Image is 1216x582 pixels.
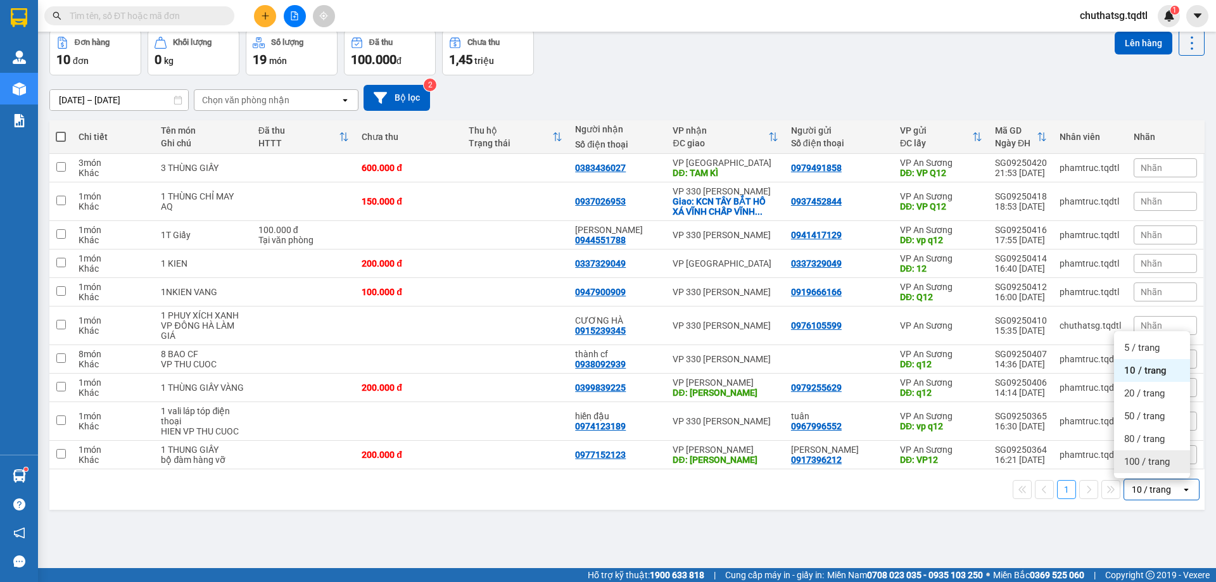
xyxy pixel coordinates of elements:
[1115,32,1172,54] button: Lên hàng
[575,196,626,206] div: 0937026953
[791,383,842,393] div: 0979255629
[900,138,972,148] div: ĐC lấy
[462,120,569,154] th: Toggle SortBy
[1094,568,1096,582] span: |
[995,253,1047,263] div: SG09250414
[673,125,768,136] div: VP nhận
[13,555,25,567] span: message
[900,349,982,359] div: VP An Sương
[575,315,660,326] div: CƯƠNG HÀ
[1132,483,1171,496] div: 10 / trang
[995,191,1047,201] div: SG09250418
[340,95,350,105] svg: open
[161,258,245,269] div: 1 KIEN
[1060,416,1121,426] div: phamtruc.tqdtl
[900,359,982,369] div: DĐ: q12
[1124,410,1165,422] span: 50 / trang
[424,79,436,91] sup: 2
[1030,570,1084,580] strong: 0369 525 060
[53,11,61,20] span: search
[995,421,1047,431] div: 16:30 [DATE]
[725,568,824,582] span: Cung cấp máy in - giấy in:
[995,282,1047,292] div: SG09250412
[284,5,306,27] button: file-add
[79,388,148,398] div: Khác
[1060,230,1121,240] div: phamtruc.tqdtl
[1124,364,1167,377] span: 10 / trang
[79,411,148,421] div: 1 món
[313,5,335,27] button: aim
[13,498,25,510] span: question-circle
[588,568,704,582] span: Hỗ trợ kỹ thuật:
[650,570,704,580] strong: 1900 633 818
[1060,320,1121,331] div: chuthatsg.tqdtl
[995,445,1047,455] div: SG09250364
[13,527,25,539] span: notification
[161,406,245,426] div: 1 vali láp tóp điện thoại
[1124,455,1170,468] span: 100 / trang
[755,206,763,217] span: ...
[258,235,349,245] div: Tại văn phòng
[673,258,778,269] div: VP [GEOGRAPHIC_DATA]
[673,230,778,240] div: VP 330 [PERSON_NAME]
[161,426,245,436] div: HIEN VP THU CUOC
[995,349,1047,359] div: SG09250407
[70,9,219,23] input: Tìm tên, số ĐT hoặc mã đơn
[666,120,784,154] th: Toggle SortBy
[79,349,148,359] div: 8 món
[995,201,1047,212] div: 18:53 [DATE]
[79,315,148,326] div: 1 món
[673,388,778,398] div: DĐ: LAO BẢO
[900,411,982,421] div: VP An Sương
[1060,383,1121,393] div: phamtruc.tqdtl
[791,287,842,297] div: 0919666166
[989,120,1053,154] th: Toggle SortBy
[155,52,161,67] span: 0
[79,132,148,142] div: Chi tiết
[791,455,842,465] div: 0917396212
[79,253,148,263] div: 1 món
[79,263,148,274] div: Khác
[1146,571,1155,579] span: copyright
[900,253,982,263] div: VP An Sương
[258,125,339,136] div: Đã thu
[995,263,1047,274] div: 16:40 [DATE]
[575,411,660,421] div: hiền đậu
[396,56,402,66] span: đ
[1060,258,1121,269] div: phamtruc.tqdtl
[995,455,1047,465] div: 16:21 [DATE]
[575,326,626,336] div: 0915239345
[900,158,982,168] div: VP An Sương
[161,445,245,455] div: 1 THUNG GIẤY
[1114,331,1190,478] ul: Menu
[995,326,1047,336] div: 15:35 [DATE]
[1163,10,1175,22] img: icon-new-feature
[79,158,148,168] div: 3 món
[467,38,500,47] div: Chưa thu
[362,163,456,173] div: 600.000 đ
[791,445,887,455] div: phạm thị hà
[161,287,245,297] div: 1NKIEN VANG
[161,138,245,148] div: Ghi chú
[1124,387,1165,400] span: 20 / trang
[1141,287,1162,297] span: Nhãn
[258,138,339,148] div: HTTT
[261,11,270,20] span: plus
[900,421,982,431] div: DĐ: vp q12
[79,282,148,292] div: 1 món
[11,8,27,27] img: logo-vxr
[362,450,456,460] div: 200.000 đ
[673,354,778,364] div: VP 330 [PERSON_NAME]
[1057,480,1076,499] button: 1
[474,56,494,66] span: triệu
[79,191,148,201] div: 1 món
[673,186,778,196] div: VP 330 [PERSON_NAME]
[246,30,338,75] button: Số lượng19món
[714,568,716,582] span: |
[271,38,303,47] div: Số lượng
[13,469,26,483] img: warehouse-icon
[79,421,148,431] div: Khác
[791,196,842,206] div: 0937452844
[900,235,982,245] div: DĐ: vp q12
[362,383,456,393] div: 200.000 đ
